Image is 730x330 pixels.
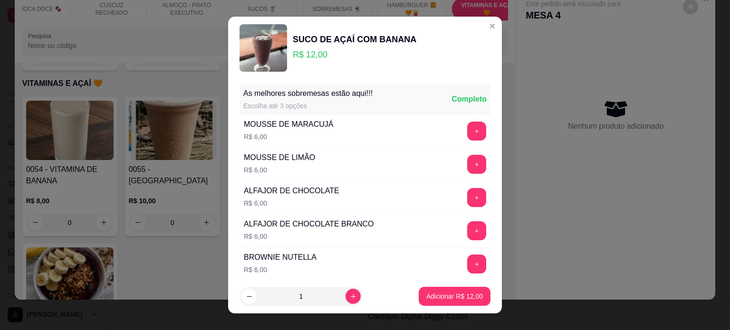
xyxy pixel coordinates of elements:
[244,152,315,163] div: MOUSSE DE LIMÃO
[244,132,333,141] p: R$ 6,00
[451,94,487,105] div: Completo
[244,119,333,130] div: MOUSSE DE MARACUJÁ
[467,188,486,207] button: add
[419,287,490,306] button: Adicionar R$ 12,00
[244,232,374,241] p: R$ 6,00
[293,33,416,46] div: SUCO DE AÇAÍ COM BANANA
[243,101,373,111] div: Escolha até 3 opções
[244,165,315,175] p: R$ 6,00
[293,48,416,61] p: R$ 12,00
[244,265,317,274] p: R$ 6,00
[244,185,339,197] div: ALFAJOR DE CHOCOLATE
[467,255,486,273] button: add
[244,198,339,208] p: R$ 6,00
[241,289,257,304] button: decrease-product-quantity
[485,19,500,34] button: Close
[426,292,483,301] p: Adicionar R$ 12,00
[467,122,486,141] button: add
[467,155,486,174] button: add
[240,24,287,72] img: product-image
[244,218,374,230] div: ALFAJOR DE CHOCOLATE BRANCO
[244,252,317,263] div: BROWNIE NUTELLA
[467,221,486,240] button: add
[243,88,373,99] div: As melhores sobremesas estão aqui!!!
[346,289,361,304] button: increase-product-quantity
